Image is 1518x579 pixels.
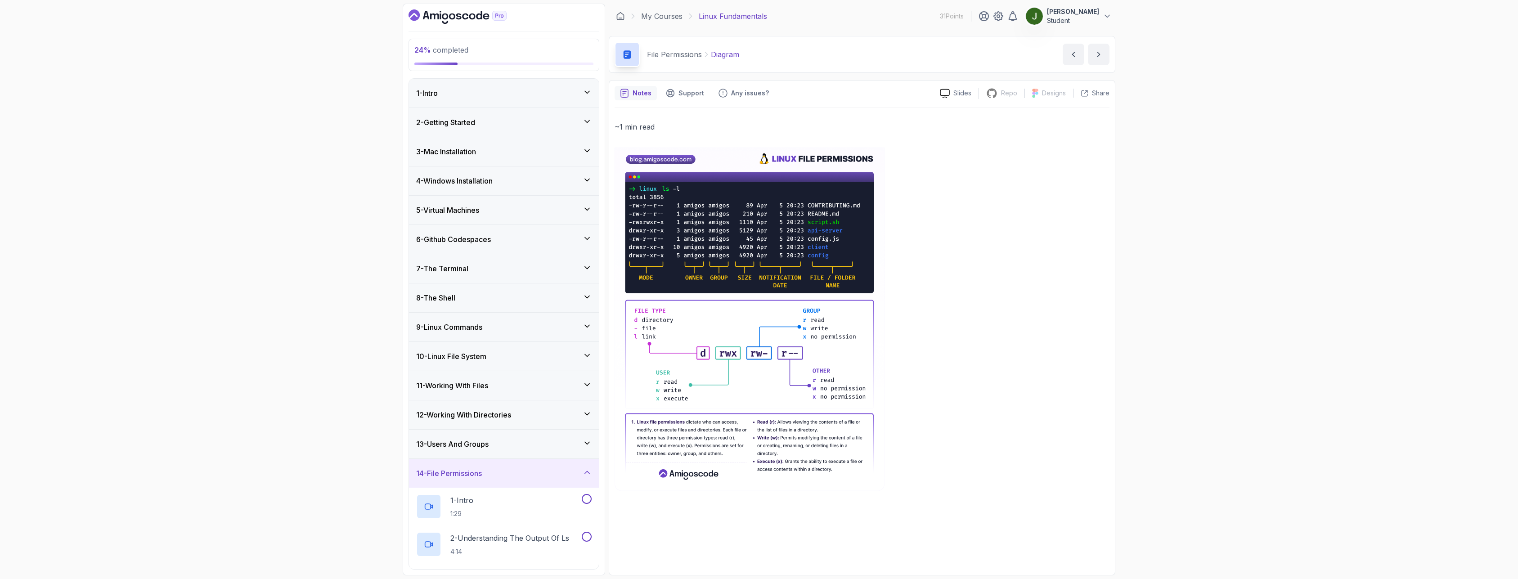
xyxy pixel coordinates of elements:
p: Repo [1001,89,1017,98]
a: Dashboard [616,12,625,21]
p: Share [1092,89,1109,98]
button: notes button [615,86,657,100]
h3: 4 - Windows Installation [416,175,493,186]
button: 14-File Permissions [409,459,599,488]
p: Linux Fundamentals [699,11,767,22]
p: [PERSON_NAME] [1047,7,1099,16]
h3: 11 - Working With Files [416,380,488,391]
button: 12-Working With Directories [409,400,599,429]
a: Dashboard [409,9,527,24]
button: Feedback button [713,86,774,100]
span: completed [414,45,468,54]
p: 1 - Intro [450,495,473,506]
img: File Permissions [615,148,885,491]
p: Diagram [711,49,739,60]
h3: 1 - Intro [416,88,438,99]
h3: 12 - Working With Directories [416,409,511,420]
h3: 9 - Linux Commands [416,322,482,332]
p: Support [678,89,704,98]
p: Any issues? [731,89,769,98]
button: 2-Understanding The Output Of ls4:14 [416,532,592,557]
p: File Permissions [647,49,702,60]
p: 1:29 [450,509,473,518]
button: 4-Windows Installation [409,166,599,195]
button: 1-Intro1:29 [416,494,592,519]
h3: 8 - The Shell [416,292,455,303]
h3: 6 - Github Codespaces [416,234,491,245]
h3: 13 - Users And Groups [416,439,489,449]
p: Slides [953,89,971,98]
p: 4:14 [450,547,569,556]
h3: 10 - Linux File System [416,351,486,362]
p: Notes [633,89,651,98]
button: 10-Linux File System [409,342,599,371]
button: 11-Working With Files [409,371,599,400]
button: user profile image[PERSON_NAME]Student [1025,7,1112,25]
a: My Courses [641,11,683,22]
span: 24 % [414,45,431,54]
button: 3-Mac Installation [409,137,599,166]
h3: 2 - Getting Started [416,117,475,128]
button: previous content [1063,44,1084,65]
button: 7-The Terminal [409,254,599,283]
p: 2 - Understanding The Output Of ls [450,533,569,543]
img: user profile image [1026,8,1043,25]
h3: 7 - The Terminal [416,263,468,274]
p: 31 Points [940,12,964,21]
button: Support button [660,86,710,100]
button: 9-Linux Commands [409,313,599,341]
p: Designs [1042,89,1066,98]
button: 1-Intro [409,79,599,108]
button: 2-Getting Started [409,108,599,137]
button: Share [1073,89,1109,98]
button: next content [1088,44,1109,65]
p: Student [1047,16,1099,25]
h3: 3 - Mac Installation [416,146,476,157]
button: 8-The Shell [409,283,599,312]
a: Slides [933,89,979,98]
button: 6-Github Codespaces [409,225,599,254]
button: 5-Virtual Machines [409,196,599,224]
p: ~1 min read [615,121,1109,133]
button: 13-Users And Groups [409,430,599,458]
h3: 14 - File Permissions [416,468,482,479]
h3: 5 - Virtual Machines [416,205,479,215]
